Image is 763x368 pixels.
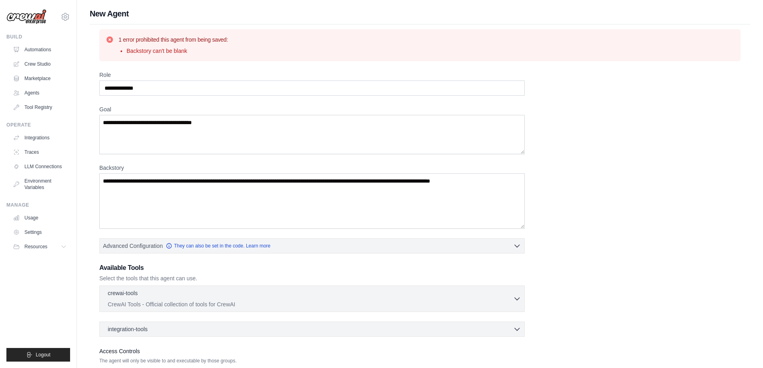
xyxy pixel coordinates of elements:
[24,243,47,250] span: Resources
[108,300,513,308] p: CrewAI Tools - Official collection of tools for CrewAI
[10,146,70,159] a: Traces
[103,289,521,308] button: crewai-tools CrewAI Tools - Official collection of tools for CrewAI
[99,346,525,356] label: Access Controls
[103,325,521,333] button: integration-tools
[127,47,228,55] li: Backstory can't be blank
[108,325,148,333] span: integration-tools
[10,86,70,99] a: Agents
[99,71,525,79] label: Role
[10,240,70,253] button: Resources
[10,101,70,114] a: Tool Registry
[10,43,70,56] a: Automations
[99,358,525,364] p: The agent will only be visible to and executable by those groups.
[10,72,70,85] a: Marketplace
[10,226,70,239] a: Settings
[99,274,525,282] p: Select the tools that this agent can use.
[166,243,270,249] a: They can also be set in the code. Learn more
[99,263,525,273] h3: Available Tools
[10,131,70,144] a: Integrations
[90,8,750,19] h1: New Agent
[6,348,70,362] button: Logout
[99,105,525,113] label: Goal
[10,211,70,224] a: Usage
[36,352,50,358] span: Logout
[10,160,70,173] a: LLM Connections
[6,34,70,40] div: Build
[10,58,70,70] a: Crew Studio
[103,242,163,250] span: Advanced Configuration
[6,202,70,208] div: Manage
[10,175,70,194] a: Environment Variables
[99,164,525,172] label: Backstory
[108,289,138,297] p: crewai-tools
[6,9,46,24] img: Logo
[119,36,228,44] h3: 1 error prohibited this agent from being saved:
[100,239,524,253] button: Advanced Configuration They can also be set in the code. Learn more
[6,122,70,128] div: Operate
